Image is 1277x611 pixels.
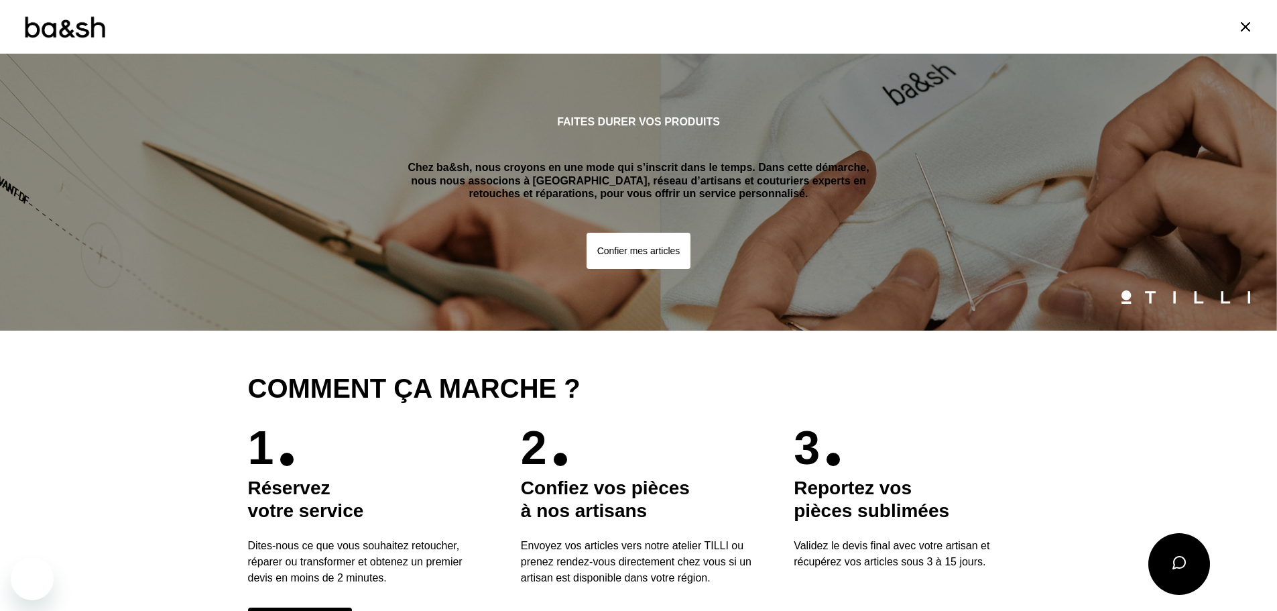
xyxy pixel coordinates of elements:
span: Reportez vos [794,478,912,498]
p: Dites-nous ce que vous souhaitez retoucher, réparer ou transformer et obtenez un premier devis en... [248,538,483,586]
span: pièces sublimées [794,500,949,521]
span: votre service [248,500,364,521]
span: à nos artisans [521,500,647,521]
h2: Comment ça marche ? [248,374,1030,403]
p: 3 [794,425,820,471]
button: Confier mes articles [587,233,691,269]
span: Confiez vos pièces [521,478,690,498]
p: Envoyez vos articles vers notre atelier TILLI ou prenez rendez-vous directement chez vous si un a... [521,538,756,586]
span: Réservez [248,478,330,498]
p: Chez ba&sh, nous croyons en une mode qui s’inscrit dans le temps. Dans cette démarche, nous nous ... [403,161,875,200]
p: 2 [521,425,547,471]
img: Logo Tilli [1121,290,1250,304]
p: Validez le devis final avec votre artisan et récupérez vos articles sous 3 à 15 jours. [794,538,1029,570]
h1: Faites durer vos produits [557,115,720,128]
img: Logo ba&sh by Tilli [23,15,106,40]
p: 1 [248,425,274,471]
iframe: Bouton de lancement de la fenêtre de messagerie [11,557,54,600]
